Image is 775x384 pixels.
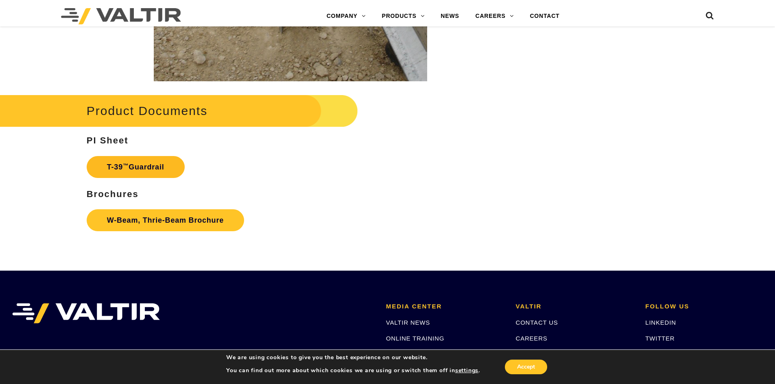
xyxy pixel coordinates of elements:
button: settings [455,367,478,374]
a: T-39™Guardrail [87,156,185,178]
a: VALTIR NEWS [386,319,430,326]
button: Accept [505,360,547,374]
h2: FOLLOW US [645,303,763,310]
sup: ™ [123,163,129,169]
a: CAREERS [516,335,548,342]
a: COMPANY [319,8,374,24]
h2: VALTIR [516,303,633,310]
img: VALTIR [12,303,160,323]
a: CONTACT [522,8,568,24]
a: CONTACT US [516,319,558,326]
a: TWITTER [645,335,675,342]
img: Valtir [61,8,181,24]
a: LINKEDIN [645,319,676,326]
a: NEWS [432,8,467,24]
p: We are using cookies to give you the best experience on our website. [226,354,480,361]
p: You can find out more about which cookies we are using or switch them off in . [226,367,480,374]
a: ONLINE TRAINING [386,335,444,342]
h2: MEDIA CENTER [386,303,504,310]
strong: PI Sheet [87,135,129,145]
a: W-Beam, Thrie-Beam Brochure [87,209,244,231]
a: PRODUCTS [374,8,433,24]
strong: Brochures [87,189,139,199]
a: CAREERS [467,8,522,24]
